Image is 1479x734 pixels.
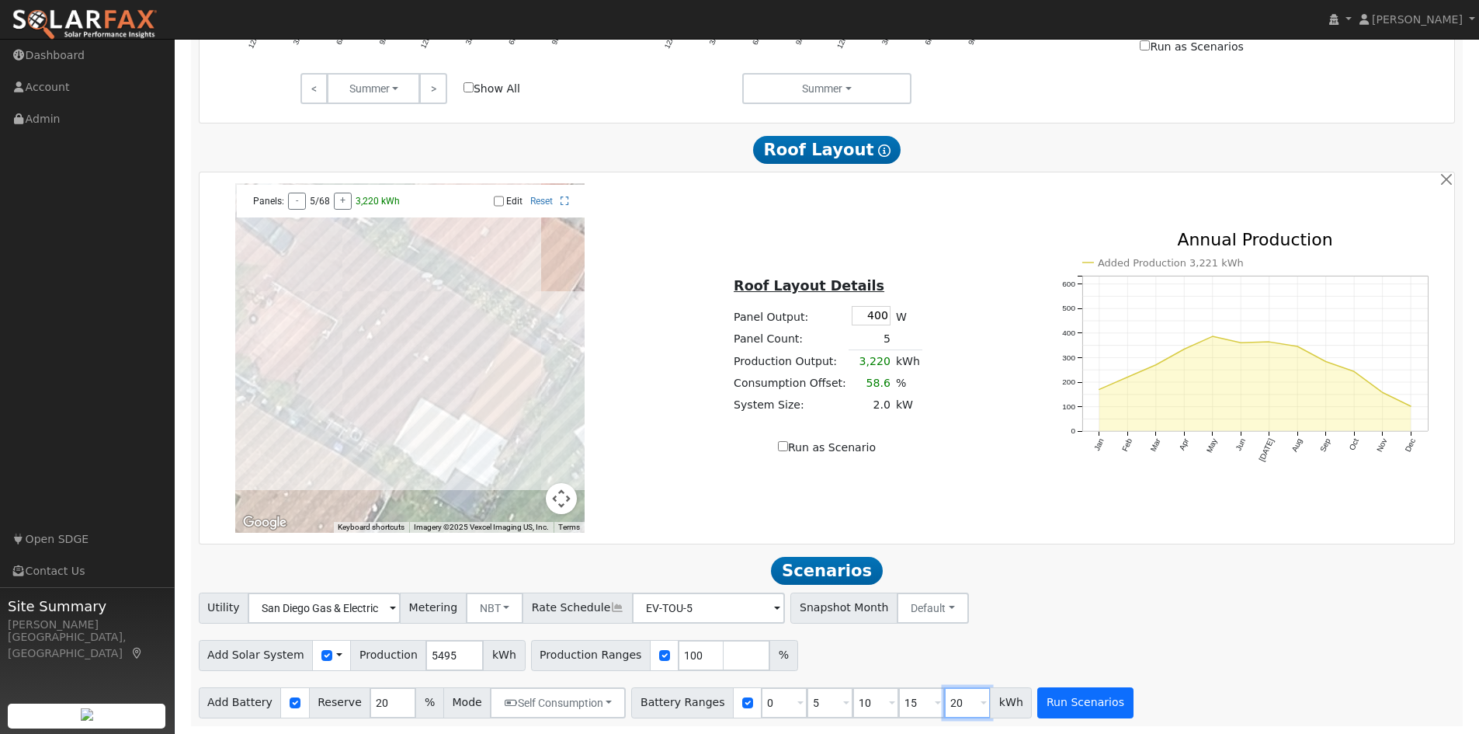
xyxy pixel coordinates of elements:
[81,708,93,721] img: retrieve
[1153,362,1159,368] circle: onclick=""
[1238,340,1244,346] circle: onclick=""
[751,28,765,46] text: 6AM
[419,73,446,104] a: >
[849,328,893,350] td: 5
[880,28,894,46] text: 3PM
[466,593,524,624] button: NBT
[546,483,577,514] button: Map camera controls
[1124,374,1130,381] circle: onclick=""
[1205,437,1219,454] text: May
[734,278,884,294] u: Roof Layout Details
[731,350,849,373] td: Production Output:
[463,28,477,46] text: 3PM
[849,373,893,395] td: 58.6
[414,523,549,531] span: Imagery ©2025 Vexcel Imaging US, Inc.
[1323,359,1329,365] circle: onclick=""
[1062,353,1075,362] text: 300
[1380,390,1386,396] circle: onclick=""
[1234,437,1248,452] text: Jun
[1177,230,1332,249] text: Annual Production
[849,395,893,416] td: 2.0
[291,28,305,46] text: 3AM
[1092,437,1106,452] text: Jan
[771,557,882,585] span: Scenarios
[990,687,1032,718] span: kWh
[1140,40,1150,50] input: Run as Scenarios
[778,440,876,456] label: Run as Scenario
[1120,437,1134,454] text: Feb
[400,593,467,624] span: Metering
[1071,427,1075,436] text: 0
[731,303,849,328] td: Panel Output:
[130,647,144,659] a: Map
[507,28,521,46] text: 6PM
[1290,437,1304,454] text: Aug
[1062,329,1075,337] text: 400
[893,395,922,416] td: kW
[849,350,893,373] td: 3,220
[967,28,981,46] text: 9PM
[523,593,633,624] span: Rate Schedule
[742,73,912,104] button: Summer
[443,687,491,718] span: Mode
[239,513,290,533] img: Google
[1098,257,1244,269] text: Added Production 3,221 kWh
[288,193,306,210] button: -
[550,28,564,46] text: 9PM
[483,640,525,671] span: kWh
[1178,437,1191,451] text: Apr
[334,193,352,210] button: +
[1148,437,1162,453] text: Mar
[558,523,580,531] a: Terms
[793,28,807,46] text: 9AM
[1318,437,1332,454] text: Sep
[8,596,166,617] span: Site Summary
[1404,437,1417,454] text: Dec
[1266,339,1272,345] circle: onclick=""
[1258,437,1276,463] text: [DATE]
[561,196,569,207] a: Full Screen
[1181,346,1187,353] circle: onclick=""
[790,593,897,624] span: Snapshot Month
[356,196,400,207] span: 3,220 kWh
[731,328,849,350] td: Panel Count:
[490,687,626,718] button: Self Consumption
[923,28,937,46] text: 6PM
[350,640,426,671] span: Production
[769,640,797,671] span: %
[1372,13,1463,26] span: [PERSON_NAME]
[248,593,401,624] input: Select a Utility
[1062,402,1075,411] text: 100
[897,593,969,624] button: Default
[1062,377,1075,386] text: 200
[893,373,922,395] td: %
[1348,437,1361,452] text: Oct
[1096,387,1102,393] circle: onclick=""
[463,82,474,92] input: Show All
[632,593,785,624] input: Select a Rate Schedule
[506,196,523,207] label: Edit
[778,441,788,451] input: Run as Scenario
[530,196,553,207] a: Reset
[239,513,290,533] a: Open this area in Google Maps (opens a new window)
[531,640,651,671] span: Production Ranges
[199,593,249,624] span: Utility
[310,196,330,207] span: 5/68
[1408,403,1414,409] circle: onclick=""
[300,73,328,104] a: <
[707,28,721,46] text: 3AM
[377,28,391,46] text: 9AM
[631,687,734,718] span: Battery Ranges
[199,687,282,718] span: Add Battery
[12,9,158,41] img: SolarFax
[8,629,166,662] div: [GEOGRAPHIC_DATA], [GEOGRAPHIC_DATA]
[1140,39,1243,55] label: Run as Scenarios
[334,28,348,46] text: 6AM
[8,617,166,633] div: [PERSON_NAME]
[1210,333,1216,339] circle: onclick=""
[893,350,922,373] td: kWh
[731,373,849,395] td: Consumption Offset:
[1062,280,1075,288] text: 600
[415,687,443,718] span: %
[1037,687,1133,718] button: Run Scenarios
